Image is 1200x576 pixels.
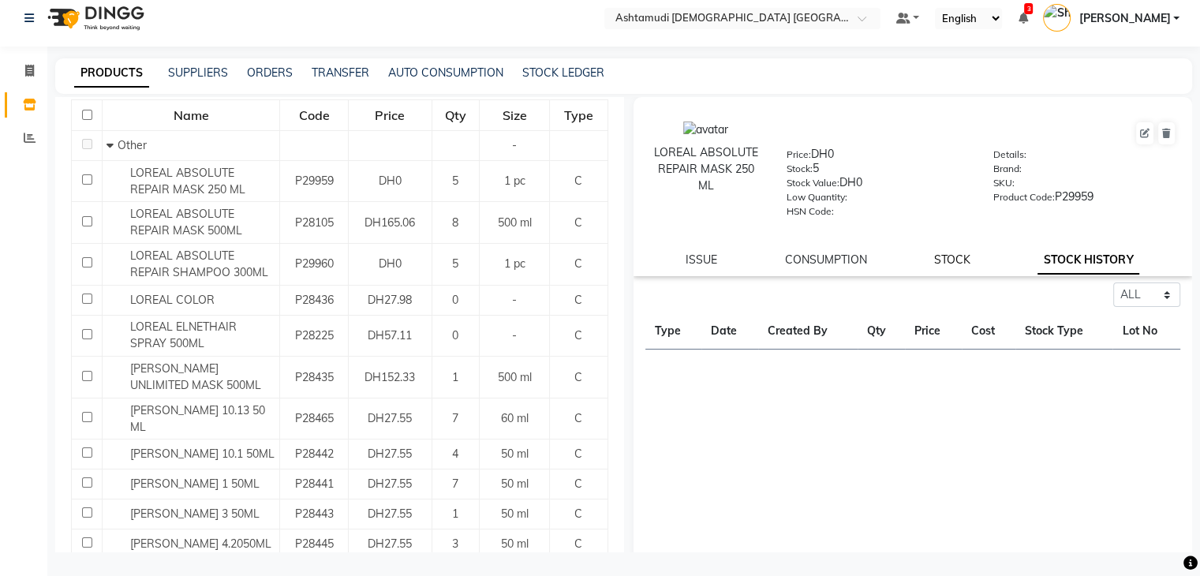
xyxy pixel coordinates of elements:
[452,215,458,230] span: 8
[962,313,1015,350] th: Cost
[452,411,458,425] span: 7
[701,313,758,350] th: Date
[498,215,532,230] span: 500 ml
[452,477,458,491] span: 7
[452,447,458,461] span: 4
[1018,11,1027,25] a: 3
[574,328,582,342] span: C
[504,256,525,271] span: 1 pc
[574,477,582,491] span: C
[1024,3,1033,14] span: 3
[452,537,458,551] span: 3
[312,65,369,80] a: TRANSFER
[787,190,847,204] label: Low Quantity:
[787,162,813,176] label: Stock:
[295,507,334,521] span: P28443
[379,256,402,271] span: DH0
[574,256,582,271] span: C
[74,59,149,88] a: PRODUCTS
[858,313,905,350] th: Qty
[295,411,334,425] span: P28465
[295,215,334,230] span: P28105
[295,256,334,271] span: P29960
[130,403,265,434] span: [PERSON_NAME] 10.13 50 ML
[574,507,582,521] span: C
[934,252,970,267] a: STOCK
[368,537,412,551] span: DH27.55
[504,174,525,188] span: 1 pc
[498,370,532,384] span: 500 ml
[649,144,764,194] div: LOREAL ABSOLUTE REPAIR MASK 250 ML
[787,204,834,219] label: HSN Code:
[130,537,271,551] span: [PERSON_NAME] 4.2050ML
[512,293,517,307] span: -
[686,252,717,267] a: ISSUE
[130,477,260,491] span: [PERSON_NAME] 1 50ML
[168,65,228,80] a: SUPPLIERS
[295,370,334,384] span: P28435
[452,328,458,342] span: 0
[551,101,606,129] div: Type
[1015,313,1112,350] th: Stock Type
[281,101,346,129] div: Code
[574,293,582,307] span: C
[787,148,811,162] label: Price:
[368,477,412,491] span: DH27.55
[247,65,293,80] a: ORDERS
[480,101,548,129] div: Size
[993,148,1026,162] label: Details:
[130,361,261,392] span: [PERSON_NAME] UNLIMITED MASK 500ML
[364,370,415,384] span: DH152.33
[452,370,458,384] span: 1
[993,189,1176,211] div: P29959
[1112,313,1180,350] th: Lot No
[379,174,402,188] span: DH0
[787,174,970,196] div: DH0
[118,138,147,152] span: Other
[452,256,458,271] span: 5
[130,507,260,521] span: [PERSON_NAME] 3 50ML
[130,293,215,307] span: LOREAL COLOR
[993,176,1015,190] label: SKU:
[501,477,529,491] span: 50 ml
[501,411,529,425] span: 60 ml
[130,320,237,350] span: LOREAL ELNETHAIR SPRAY 500ML
[574,447,582,461] span: C
[433,101,478,129] div: Qty
[452,293,458,307] span: 0
[512,328,517,342] span: -
[574,411,582,425] span: C
[501,447,529,461] span: 50 ml
[295,293,334,307] span: P28436
[1037,246,1139,275] a: STOCK HISTORY
[683,122,728,138] img: avatar
[787,176,839,190] label: Stock Value:
[452,174,458,188] span: 5
[295,174,334,188] span: P29959
[130,207,242,238] span: LOREAL ABSOLUTE REPAIR MASK 500ML
[368,293,412,307] span: DH27.98
[295,447,334,461] span: P28442
[1043,4,1071,32] img: Shilpa Anil
[103,101,279,129] div: Name
[295,328,334,342] span: P28225
[512,138,517,152] span: -
[574,215,582,230] span: C
[501,507,529,521] span: 50 ml
[368,507,412,521] span: DH27.55
[758,313,858,350] th: Created By
[785,252,867,267] a: CONSUMPTION
[574,174,582,188] span: C
[574,537,582,551] span: C
[1079,10,1170,27] span: [PERSON_NAME]
[368,328,412,342] span: DH57.11
[645,313,702,350] th: Type
[993,190,1055,204] label: Product Code:
[350,101,431,129] div: Price
[295,477,334,491] span: P28441
[130,447,275,461] span: [PERSON_NAME] 10.1 50ML
[522,65,604,80] a: STOCK LEDGER
[130,166,245,196] span: LOREAL ABSOLUTE REPAIR MASK 250 ML
[787,160,970,182] div: 5
[368,411,412,425] span: DH27.55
